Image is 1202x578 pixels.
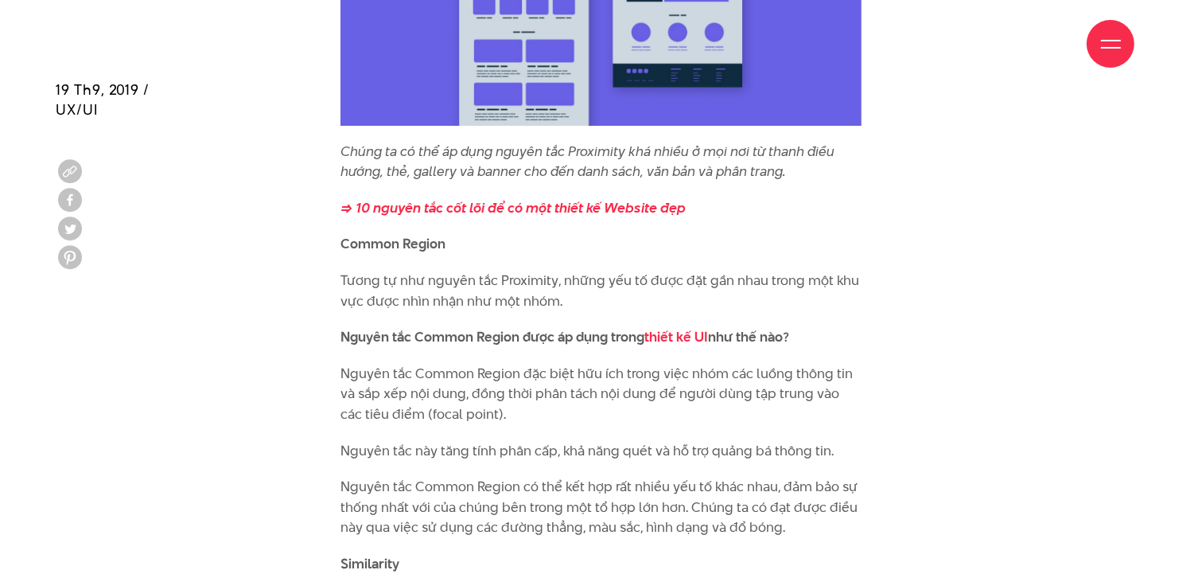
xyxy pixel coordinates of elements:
[340,441,862,462] p: Nguyên tắc này tăng tính phân cấp, khả năng quét và hỗ trợ quảng bá thông tin.
[340,477,862,538] p: Nguyên tắc Common Region có thể kết hợp rất nhiều yếu tố khác nhau, đảm bảo sự thống nhất với của...
[644,327,708,346] a: thiết kế UI
[340,327,789,346] b: Nguyên tắc Common Region được áp dụng trong như thế nào?
[340,554,399,573] b: Similarity
[340,198,686,217] a: => 10 nguyên tắc cốt lõi để có một thiết kế Website đẹp
[56,80,150,119] span: 19 Th9, 2019 / UX/UI
[340,234,445,253] b: Common Region
[340,364,862,425] p: Nguyên tắc Common Region đặc biệt hữu ích trong việc nhóm các luồng thông tin và sắp xếp nội dung...
[340,271,862,311] p: Tương tự như nguyên tắc Proximity, những yếu tố được đặt gần nhau trong một khu vực được nhìn nhậ...
[340,142,834,182] i: Chúng ta có thể áp dụng nguyên tắc Proximity khá nhiều ở mọi nơi từ thanh điều hướng, thẻ, galler...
